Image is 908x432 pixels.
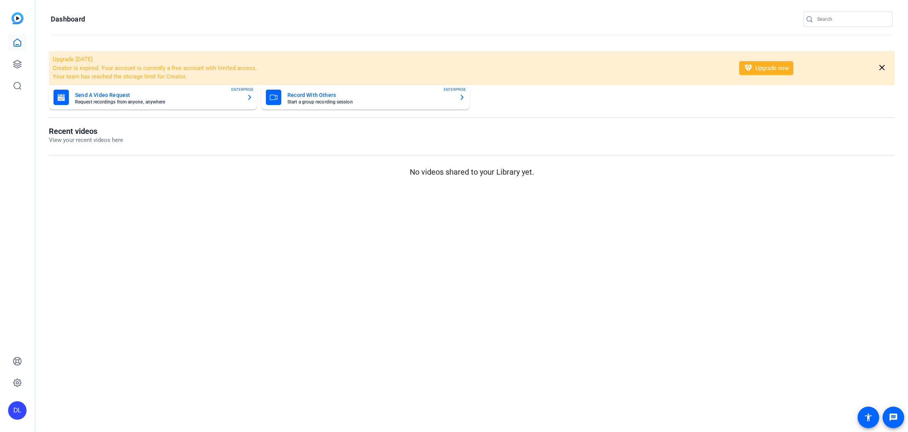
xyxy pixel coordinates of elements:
[744,63,753,73] mat-icon: diamond
[12,12,23,24] img: blue-gradient.svg
[53,64,729,73] li: Creator is expired. Your account is currently a free account with limited access.
[287,90,453,100] mat-card-title: Record With Others
[444,87,466,92] span: ENTERPRISE
[889,413,898,422] mat-icon: message
[75,100,240,104] mat-card-subtitle: Request recordings from anyone, anywhere
[75,90,240,100] mat-card-title: Send A Video Request
[877,63,887,73] mat-icon: close
[49,127,123,136] h1: Recent videos
[864,413,873,422] mat-icon: accessibility
[8,401,27,420] div: DL
[49,85,257,110] button: Send A Video RequestRequest recordings from anyone, anywhereENTERPRISE
[739,61,793,75] button: Upgrade now
[49,136,123,145] p: View your recent videos here
[53,72,729,81] li: Your team has reached the storage limit for Creator.
[261,85,470,110] button: Record With OthersStart a group recording sessionENTERPRISE
[287,100,453,104] mat-card-subtitle: Start a group recording session
[231,87,254,92] span: ENTERPRISE
[49,166,895,178] p: No videos shared to your Library yet.
[51,15,85,24] h1: Dashboard
[817,15,886,24] input: Search
[53,56,93,63] span: Upgrade [DATE]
